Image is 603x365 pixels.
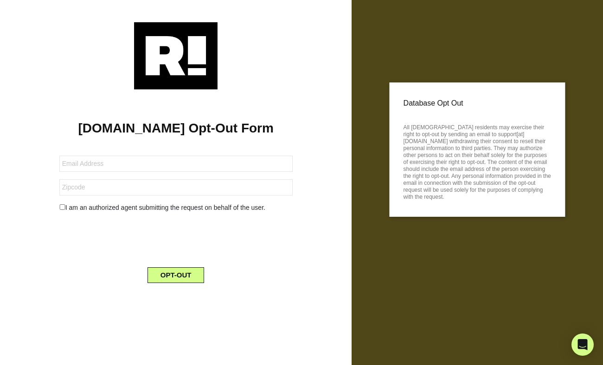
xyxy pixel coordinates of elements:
[52,203,300,213] div: I am an authorized agent submitting the request on behalf of the user.
[105,220,246,256] iframe: reCAPTCHA
[148,267,205,283] button: OPT-OUT
[14,120,338,136] h1: [DOMAIN_NAME] Opt-Out Form
[404,96,552,110] p: Database Opt Out
[59,156,293,172] input: Email Address
[404,121,552,201] p: All [DEMOGRAPHIC_DATA] residents may exercise their right to opt-out by sending an email to suppo...
[134,22,218,89] img: Retention.com
[571,334,594,356] div: Open Intercom Messenger
[59,179,293,195] input: Zipcode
